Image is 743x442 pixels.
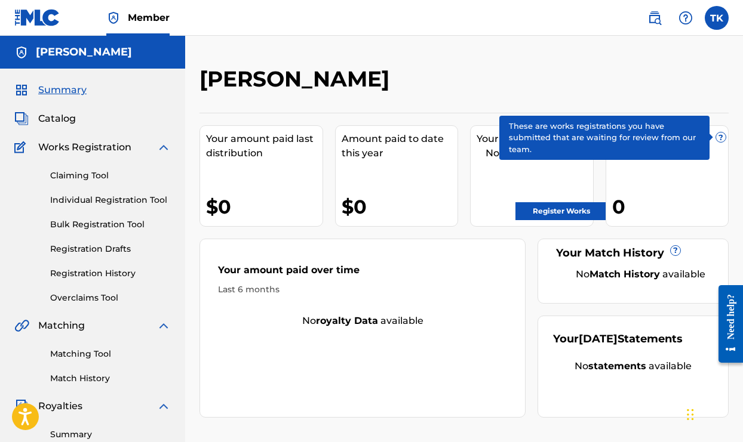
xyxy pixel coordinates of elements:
[38,112,76,126] span: Catalog
[38,83,87,97] span: Summary
[14,9,60,26] img: MLC Logo
[50,218,171,231] a: Bulk Registration Tool
[50,169,171,182] a: Claiming Tool
[499,147,530,159] strong: works
[14,83,29,97] img: Summary
[50,243,171,255] a: Registration Drafts
[38,319,85,333] span: Matching
[38,140,131,154] span: Works Registration
[477,146,593,160] div: No submitted
[128,11,170,24] span: Member
[14,399,29,413] img: Royalties
[687,397,694,432] div: Drag
[218,263,507,283] div: Your amount paid over time
[553,359,713,373] div: No available
[206,193,323,220] div: $0
[14,45,29,60] img: Accounts
[588,360,646,372] strong: statements
[206,132,323,160] div: Your amount paid last distribution
[590,268,660,280] strong: Match History
[14,83,87,97] a: SummarySummary
[106,11,121,25] img: Top Rightsholder
[342,193,458,220] div: $0
[674,6,698,30] div: Help
[14,140,30,154] img: Works Registration
[36,45,132,59] h5: Tyrone king
[50,372,171,385] a: Match History
[579,332,618,345] span: [DATE]
[553,331,683,347] div: Your Statements
[50,428,171,441] a: Summary
[683,385,743,442] iframe: Chat Widget
[50,292,171,304] a: Overclaims Tool
[316,315,378,326] strong: royalty data
[612,132,729,146] div: Your pending works
[515,202,607,220] a: Register Works
[716,132,726,142] span: ?
[342,132,458,160] div: Amount paid to date this year
[200,314,525,328] div: No available
[647,11,662,25] img: search
[705,6,729,30] div: User Menu
[671,246,680,255] span: ?
[156,399,171,413] img: expand
[50,267,171,280] a: Registration History
[50,348,171,360] a: Matching Tool
[50,194,171,206] a: Individual Registration Tool
[156,319,171,333] img: expand
[477,132,593,146] div: Your registered works
[612,193,729,220] div: 0
[643,6,667,30] a: Public Search
[38,399,82,413] span: Royalties
[678,11,693,25] img: help
[14,112,76,126] a: CatalogCatalog
[14,112,29,126] img: Catalog
[199,66,395,92] h2: [PERSON_NAME]
[568,267,713,282] div: No available
[710,274,743,373] iframe: Resource Center
[156,140,171,154] img: expand
[553,245,713,261] div: Your Match History
[218,283,507,296] div: Last 6 months
[14,319,29,333] img: Matching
